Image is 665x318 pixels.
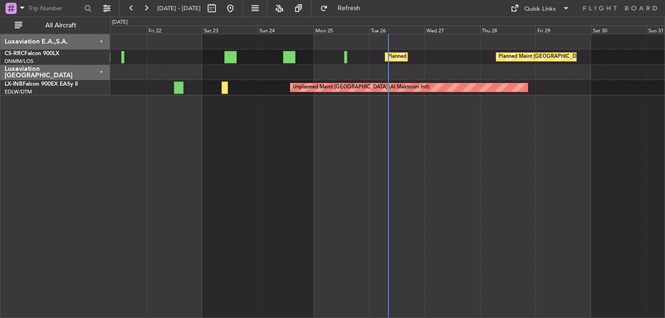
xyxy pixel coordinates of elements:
span: Refresh [330,5,369,12]
div: Wed 27 [425,25,480,34]
div: Planned Maint [GEOGRAPHIC_DATA] ([GEOGRAPHIC_DATA]) [388,50,533,64]
button: Quick Links [506,1,574,16]
span: LX-INB [5,81,23,87]
div: Fri 22 [147,25,202,34]
div: Thu 28 [480,25,536,34]
div: Sun 24 [258,25,313,34]
a: DNMM/LOS [5,58,33,65]
span: CS-RRC [5,51,25,56]
button: All Aircraft [10,18,100,33]
a: EDLW/DTM [5,88,32,95]
span: [DATE] - [DATE] [157,4,201,12]
div: Fri 29 [536,25,591,34]
div: [DATE] [112,19,128,26]
div: Tue 26 [369,25,425,34]
div: Sat 23 [202,25,258,34]
input: Trip Number [28,1,81,15]
div: Quick Links [524,5,556,14]
span: All Aircraft [24,22,98,29]
div: Sat 30 [591,25,647,34]
div: Mon 25 [314,25,369,34]
a: LX-INBFalcon 900EX EASy II [5,81,78,87]
div: Planned Maint [GEOGRAPHIC_DATA] ([GEOGRAPHIC_DATA]) [499,50,644,64]
a: CS-RRCFalcon 900LX [5,51,59,56]
button: Refresh [316,1,371,16]
div: Unplanned Maint [GEOGRAPHIC_DATA] (Al Maktoum Intl) [293,81,430,94]
div: Thu 21 [91,25,147,34]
